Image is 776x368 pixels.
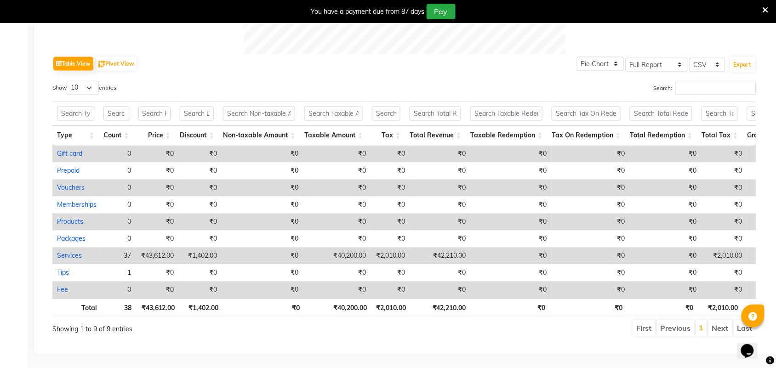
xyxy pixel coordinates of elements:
input: Search Total Redemption [630,107,692,121]
td: ₹0 [222,197,303,214]
td: ₹0 [470,265,552,282]
td: ₹0 [178,180,222,197]
iframe: chat widget [737,331,767,359]
td: ₹0 [410,180,470,197]
th: ₹42,210.00 [411,299,471,317]
td: ₹0 [552,180,630,197]
img: pivot.png [98,61,105,68]
td: ₹0 [178,214,222,231]
td: ₹0 [410,146,470,163]
td: ₹0 [410,231,470,248]
input: Search: [676,81,756,95]
td: ₹0 [222,146,303,163]
td: ₹0 [303,163,371,180]
th: Tax On Redemption: activate to sort column ascending [547,126,625,146]
td: ₹0 [410,282,470,299]
td: ₹0 [136,282,178,299]
td: ₹0 [702,214,747,231]
td: ₹0 [630,231,702,248]
td: ₹0 [136,180,178,197]
td: ₹0 [222,282,303,299]
td: ₹0 [410,214,470,231]
td: ₹2,010.00 [702,248,747,265]
td: ₹0 [630,197,702,214]
td: ₹0 [470,163,552,180]
td: ₹40,200.00 [303,248,371,265]
td: 0 [101,180,136,197]
td: ₹0 [136,146,178,163]
a: Packages [57,235,86,243]
button: Table View [53,57,93,71]
th: ₹0 [223,299,304,317]
th: Total Redemption: activate to sort column ascending [625,126,697,146]
th: Discount: activate to sort column ascending [175,126,219,146]
td: ₹0 [630,163,702,180]
td: ₹0 [552,163,630,180]
td: ₹0 [222,265,303,282]
td: ₹0 [470,197,552,214]
td: 0 [101,282,136,299]
td: 0 [101,214,136,231]
button: Pivot View [96,57,137,71]
td: ₹0 [303,231,371,248]
td: ₹0 [470,214,552,231]
th: ₹1,402.00 [180,299,223,317]
input: Search Total Revenue [410,107,461,121]
input: Search Taxable Amount [304,107,363,121]
th: ₹0 [471,299,550,317]
td: ₹0 [552,214,630,231]
input: Search Tax On Redemption [552,107,621,121]
td: ₹0 [552,197,630,214]
td: ₹0 [178,265,222,282]
td: ₹0 [371,214,410,231]
td: ₹0 [630,146,702,163]
td: ₹0 [470,282,552,299]
a: Services [57,252,82,260]
th: Tax: activate to sort column ascending [367,126,405,146]
td: ₹0 [371,163,410,180]
td: ₹0 [410,163,470,180]
td: ₹0 [303,265,371,282]
a: Prepaid [57,167,80,175]
td: ₹0 [702,180,747,197]
td: ₹0 [222,180,303,197]
td: 0 [101,146,136,163]
th: 38 [102,299,137,317]
td: ₹0 [303,282,371,299]
td: ₹0 [470,180,552,197]
th: ₹2,010.00 [698,299,743,317]
td: ₹43,612.00 [136,248,178,265]
td: ₹0 [371,180,410,197]
label: Search: [654,81,756,95]
th: ₹2,010.00 [371,299,411,317]
td: ₹0 [371,265,410,282]
td: ₹0 [136,197,178,214]
a: Products [57,218,83,226]
a: Fee [57,286,68,294]
td: 0 [101,231,136,248]
td: ₹0 [552,146,630,163]
td: ₹0 [410,197,470,214]
th: Count: activate to sort column ascending [99,126,134,146]
th: Non-taxable Amount: activate to sort column ascending [218,126,300,146]
th: ₹0 [628,299,698,317]
td: ₹0 [136,231,178,248]
td: ₹0 [371,282,410,299]
td: 0 [101,197,136,214]
td: ₹0 [136,265,178,282]
td: ₹0 [552,265,630,282]
td: ₹0 [178,146,222,163]
td: ₹0 [303,180,371,197]
td: ₹0 [552,231,630,248]
td: ₹0 [470,248,552,265]
td: ₹0 [222,231,303,248]
th: Price: activate to sort column ascending [134,126,175,146]
td: ₹0 [702,282,747,299]
a: Gift card [57,150,82,158]
input: Search Price [138,107,171,121]
td: 37 [101,248,136,265]
td: 1 [101,265,136,282]
td: ₹0 [303,146,371,163]
td: ₹0 [630,282,702,299]
input: Search Total Tax [702,107,738,121]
